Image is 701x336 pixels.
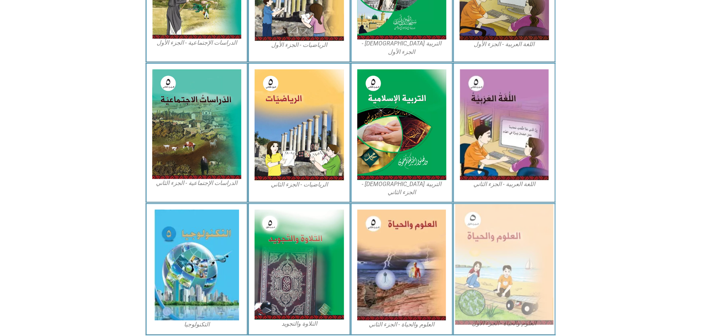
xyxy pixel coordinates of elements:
figcaption: الدراسات الإجتماعية - الجزء الثاني [152,179,242,187]
figcaption: التكنولوجيا [152,320,242,329]
figcaption: العلوم والحياة - الجزء الثاني [357,320,447,329]
figcaption: اللغة العربية - الجزء الثاني [460,180,549,188]
figcaption: الرياضيات - الجزء الأول​ [255,41,344,49]
figcaption: التلاوة والتجويد [255,320,344,328]
figcaption: اللغة العربية - الجزء الأول​ [460,40,549,48]
figcaption: التربية [DEMOGRAPHIC_DATA] - الجزء الثاني [357,180,447,197]
figcaption: التربية [DEMOGRAPHIC_DATA] - الجزء الأول [357,40,447,56]
figcaption: الرياضيات - الجزء الثاني [255,181,344,189]
figcaption: الدراسات الإجتماعية - الجزء الأول​ [152,39,242,47]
